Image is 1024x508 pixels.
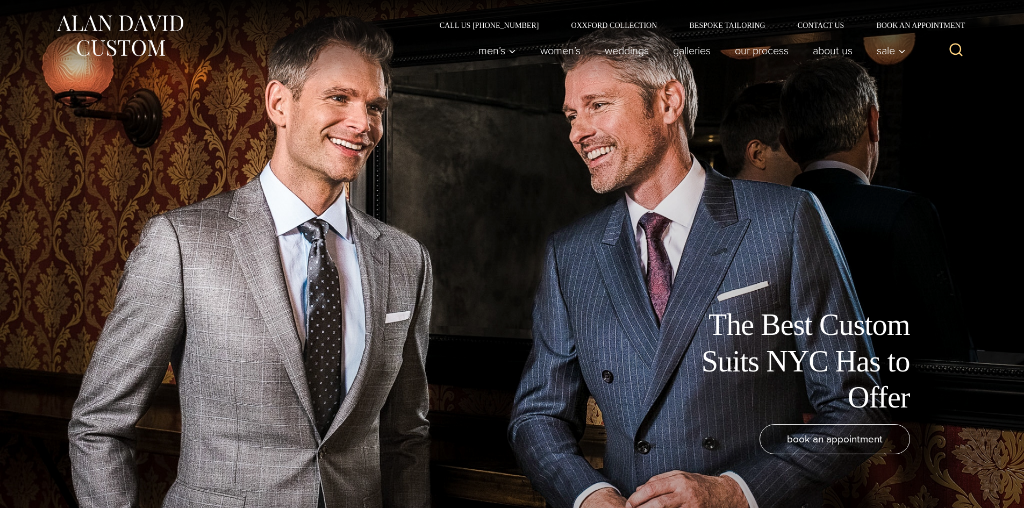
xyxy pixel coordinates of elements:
[424,22,555,29] a: Call Us [PHONE_NUMBER]
[800,40,864,61] a: About Us
[877,45,906,56] span: Sale
[478,45,516,56] span: Men’s
[661,40,722,61] a: Galleries
[466,40,911,61] nav: Primary Navigation
[424,22,969,29] nav: Secondary Navigation
[528,40,592,61] a: Women’s
[722,40,800,61] a: Our Process
[592,40,661,61] a: weddings
[760,424,910,454] a: book an appointment
[860,22,969,29] a: Book an Appointment
[943,38,969,63] button: View Search Form
[555,22,673,29] a: Oxxford Collection
[673,22,781,29] a: Bespoke Tailoring
[668,307,910,416] h1: The Best Custom Suits NYC Has to Offer
[55,12,184,60] img: Alan David Custom
[787,431,883,447] span: book an appointment
[782,22,861,29] a: Contact Us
